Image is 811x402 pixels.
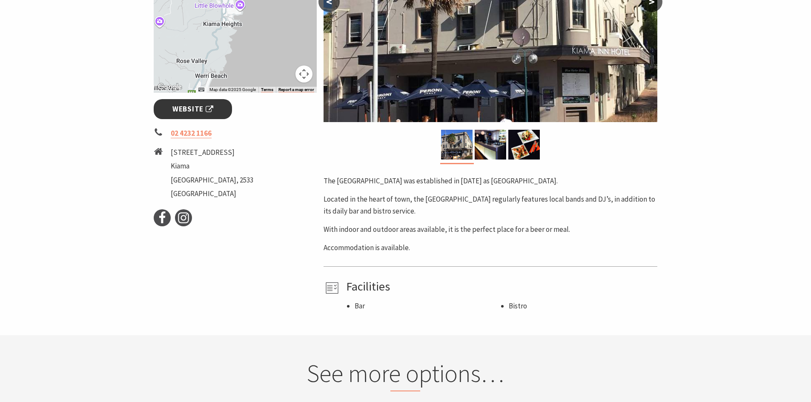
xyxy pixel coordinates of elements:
li: Bar [355,300,500,312]
a: Open this area in Google Maps (opens a new window) [156,82,184,93]
a: 02 4232 1166 [171,128,212,138]
h2: See more options… [243,359,568,392]
li: [GEOGRAPHIC_DATA] [171,188,253,200]
a: Report a map error [278,87,314,92]
a: Terms (opens in new tab) [261,87,273,92]
span: Website [172,103,213,115]
p: With indoor and outdoor areas available, it is the perfect place for a beer or meal. [324,224,657,235]
p: Located in the heart of town, the [GEOGRAPHIC_DATA] regularly features local bands and DJ’s, in a... [324,194,657,217]
button: Map camera controls [295,66,312,83]
li: [STREET_ADDRESS] [171,147,253,158]
p: The [GEOGRAPHIC_DATA] was established in [DATE] as [GEOGRAPHIC_DATA]. [324,175,657,187]
span: Map data ©2025 Google [209,87,256,92]
a: Website [154,99,232,119]
li: [GEOGRAPHIC_DATA], 2533 [171,174,253,186]
h4: Facilities [346,279,654,294]
img: Google [156,82,184,93]
li: Bistro [509,300,654,312]
li: Kiama [171,160,253,172]
p: Accommodation is available. [324,242,657,254]
button: Keyboard shortcuts [198,87,204,93]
